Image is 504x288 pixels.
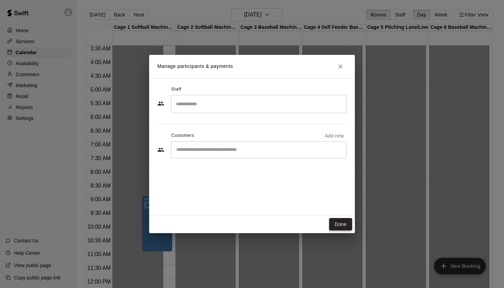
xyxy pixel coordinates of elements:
[334,60,347,73] button: Close
[329,218,352,231] button: Done
[157,100,164,107] svg: Staff
[157,63,233,70] p: Manage participants & payments
[171,130,194,141] span: Customers
[171,84,181,95] span: Staff
[325,132,344,139] p: Add new
[322,130,347,141] button: Add new
[171,141,347,158] div: Start typing to search customers...
[157,146,164,153] svg: Customers
[171,95,347,113] div: Search staff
